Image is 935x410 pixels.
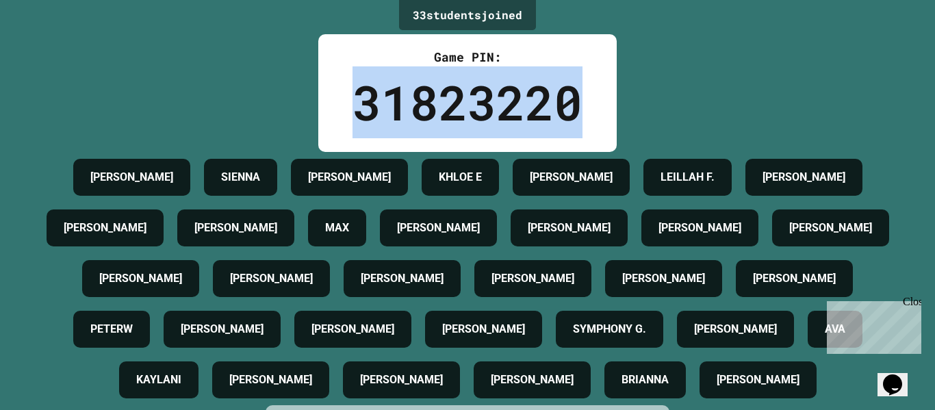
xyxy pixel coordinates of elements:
h4: [PERSON_NAME] [753,270,836,287]
h4: [PERSON_NAME] [230,270,313,287]
h4: [PERSON_NAME] [360,372,443,388]
h4: [PERSON_NAME] [194,220,277,236]
h4: BRIANNA [622,372,669,388]
h4: PETERW [90,321,133,337]
h4: [PERSON_NAME] [622,270,705,287]
h4: [PERSON_NAME] [528,220,611,236]
h4: [PERSON_NAME] [491,270,574,287]
h4: [PERSON_NAME] [397,220,480,236]
h4: [PERSON_NAME] [789,220,872,236]
h4: [PERSON_NAME] [442,321,525,337]
h4: [PERSON_NAME] [99,270,182,287]
h4: [PERSON_NAME] [530,169,613,185]
div: Game PIN: [353,48,582,66]
h4: [PERSON_NAME] [181,321,264,337]
h4: [PERSON_NAME] [229,372,312,388]
iframe: chat widget [878,355,921,396]
h4: SIENNA [221,169,260,185]
h4: [PERSON_NAME] [491,372,574,388]
iframe: chat widget [821,296,921,354]
h4: [PERSON_NAME] [361,270,444,287]
div: 31823220 [353,66,582,138]
h4: SYMPHONY G. [573,321,646,337]
h4: LEILLAH F. [661,169,715,185]
h4: [PERSON_NAME] [90,169,173,185]
h4: [PERSON_NAME] [311,321,394,337]
h4: KHLOE E [439,169,482,185]
h4: [PERSON_NAME] [694,321,777,337]
h4: [PERSON_NAME] [658,220,741,236]
h4: MAX [325,220,349,236]
h4: [PERSON_NAME] [64,220,146,236]
h4: [PERSON_NAME] [717,372,799,388]
h4: [PERSON_NAME] [763,169,845,185]
h4: KAYLANI [136,372,181,388]
h4: [PERSON_NAME] [308,169,391,185]
div: Chat with us now!Close [5,5,94,87]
